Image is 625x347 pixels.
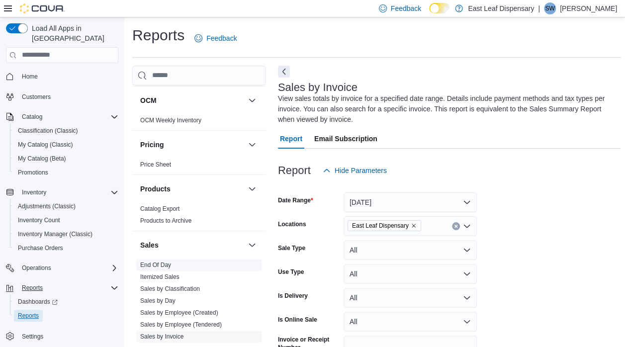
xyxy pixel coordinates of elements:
span: Report [280,129,302,149]
button: Clear input [452,222,460,230]
span: Email Subscription [314,129,377,149]
span: Dashboards [14,296,118,308]
span: Itemized Sales [140,273,179,281]
span: End Of Day [140,261,171,269]
span: Catalog Export [140,205,179,213]
a: Classification (Classic) [14,125,82,137]
button: Settings [2,329,122,343]
button: [DATE] [344,192,477,212]
button: Home [2,69,122,84]
span: Home [18,70,118,83]
div: View sales totals by invoice for a specified date range. Details include payment methods and tax ... [278,93,616,125]
span: East Leaf Dispensary [352,221,409,231]
button: Products [246,183,258,195]
button: All [344,264,477,284]
label: Is Delivery [278,292,308,300]
span: Classification (Classic) [14,125,118,137]
label: Sale Type [278,244,305,252]
span: Inventory [22,188,46,196]
h3: Report [278,165,311,176]
button: Adjustments (Classic) [10,199,122,213]
span: Inventory [18,186,118,198]
a: Sales by Invoice [140,333,183,340]
span: Reports [18,312,39,320]
button: Reports [10,309,122,323]
div: OCM [132,114,266,130]
a: Home [18,71,42,83]
span: Sales by Employee (Tendered) [140,321,222,329]
button: Sales [246,239,258,251]
span: Operations [18,262,118,274]
span: SW [545,2,554,14]
a: Sales by Employee (Created) [140,309,218,316]
button: Operations [18,262,55,274]
button: Sales [140,240,244,250]
a: Customers [18,91,55,103]
span: Feedback [206,33,237,43]
button: Hide Parameters [319,161,391,180]
div: Pricing [132,159,266,174]
a: Dashboards [14,296,62,308]
button: All [344,240,477,260]
button: Inventory [18,186,50,198]
a: Catalog Export [140,205,179,212]
button: OCM [140,95,244,105]
button: All [344,288,477,308]
span: Sales by Invoice [140,333,183,341]
button: My Catalog (Beta) [10,152,122,166]
a: My Catalog (Classic) [14,139,77,151]
span: My Catalog (Classic) [18,141,73,149]
button: All [344,312,477,332]
label: Use Type [278,268,304,276]
a: Sales by Day [140,297,176,304]
span: Reports [18,282,118,294]
span: Adjustments (Classic) [18,202,76,210]
span: Customers [22,93,51,101]
span: Purchase Orders [18,244,63,252]
a: End Of Day [140,261,171,268]
a: Inventory Count [14,214,64,226]
span: Settings [18,330,118,342]
span: Reports [22,284,43,292]
span: Reports [14,310,118,322]
button: Promotions [10,166,122,179]
h3: Pricing [140,140,164,150]
button: My Catalog (Classic) [10,138,122,152]
div: Products [132,203,266,231]
span: Home [22,73,38,81]
button: Inventory Manager (Classic) [10,227,122,241]
span: Hide Parameters [335,166,387,175]
span: Feedback [391,3,421,13]
span: Adjustments (Classic) [14,200,118,212]
span: Purchase Orders [14,242,118,254]
span: My Catalog (Beta) [18,155,66,163]
a: Itemized Sales [140,273,179,280]
span: Inventory Manager (Classic) [14,228,118,240]
a: Settings [18,331,47,343]
span: Catalog [22,113,42,121]
button: Remove East Leaf Dispensary from selection in this group [411,223,417,229]
label: Date Range [278,196,313,204]
span: Operations [22,264,51,272]
button: Catalog [18,111,46,123]
h3: Sales by Invoice [278,82,357,93]
span: Inventory Count [14,214,118,226]
a: Inventory Manager (Classic) [14,228,96,240]
span: My Catalog (Classic) [14,139,118,151]
input: Dark Mode [429,3,450,13]
h3: OCM [140,95,157,105]
span: Sales by Employee (Created) [140,309,218,317]
span: Price Sheet [140,161,171,169]
button: Catalog [2,110,122,124]
span: East Leaf Dispensary [348,220,421,231]
span: Customers [18,90,118,103]
button: Products [140,184,244,194]
button: Pricing [246,139,258,151]
button: Operations [2,261,122,275]
span: Sales by Classification [140,285,200,293]
a: Purchase Orders [14,242,67,254]
button: Reports [18,282,47,294]
span: Inventory Count [18,216,60,224]
button: OCM [246,94,258,106]
button: Pricing [140,140,244,150]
